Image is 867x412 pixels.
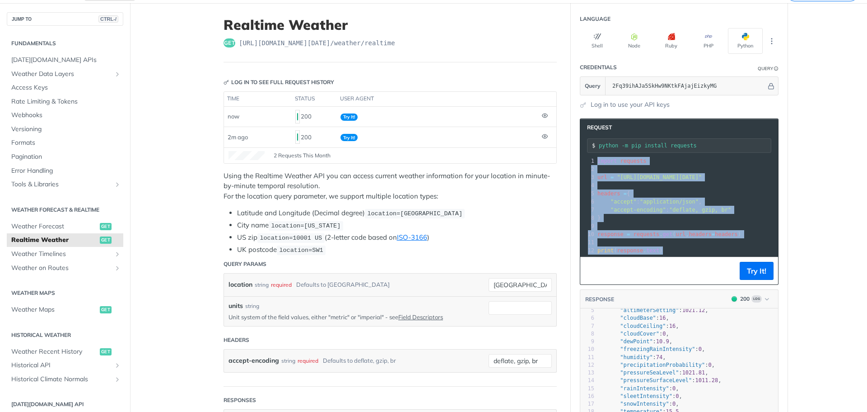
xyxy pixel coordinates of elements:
[271,223,340,229] span: location=[US_STATE]
[580,165,596,173] div: 2
[580,346,594,353] div: 10
[298,354,318,367] div: required
[640,199,699,205] span: "application/json"
[601,377,721,384] span: : ,
[580,28,615,54] button: Shell
[601,338,672,345] span: : ,
[597,247,614,254] span: print
[295,109,333,124] div: 200
[580,307,594,314] div: 5
[758,65,778,72] div: QueryInformation
[695,377,718,384] span: 1011.28
[601,385,679,392] span: : ,
[620,377,692,384] span: "pressureSurfaceLevel"
[297,133,298,141] span: 200
[228,313,475,321] p: Unit system of the field values, either "metric" or "imperial" - see
[11,125,121,134] span: Versioning
[620,401,669,407] span: "snowIntensity"
[296,278,390,291] div: Defaults to [GEOGRAPHIC_DATA]
[774,66,778,71] i: Information
[620,362,705,368] span: "precipitationProbability"
[237,208,557,218] li: Latitude and Longitude (Decimal degree)
[11,138,121,147] span: Formats
[689,231,712,237] span: headers
[11,250,112,259] span: Weather Timelines
[597,158,617,164] span: import
[228,151,265,160] canvas: Line Graph
[11,264,112,273] span: Weather on Routes
[7,331,123,339] h2: Historical Weather
[7,67,123,81] a: Weather Data LayersShow subpages for Weather Data Layers
[237,232,557,243] li: US zip (2-letter code based on )
[7,136,123,150] a: Formats
[601,393,682,399] span: : ,
[11,83,121,92] span: Access Keys
[597,190,630,197] span: {
[7,81,123,95] a: Access Keys
[601,315,669,321] span: : ,
[620,369,679,376] span: "pressureSeaLevel"
[100,237,112,244] span: get
[620,338,653,345] span: "dewPoint"
[601,362,715,368] span: : ,
[7,39,123,47] h2: Fundamentals
[228,133,248,141] span: 2m ago
[611,199,637,205] span: "accept"
[228,354,279,367] label: accept-encoding
[620,331,659,337] span: "cloudCover"
[580,246,596,255] div: 12
[7,303,123,317] a: Weather Mapsget
[620,346,695,352] span: "freezingRainIntensity"
[224,17,557,33] h1: Realtime Weather
[7,220,123,233] a: Weather Forecastget
[611,207,666,213] span: "accept-encoding"
[597,199,702,205] span: : ,
[7,123,123,136] a: Versioning
[765,34,778,48] button: More Languages
[281,354,295,367] div: string
[7,373,123,386] a: Historical Climate NormalsShow subpages for Historical Climate Normals
[768,37,776,45] svg: More ellipsis
[239,38,395,47] span: https://api.tomorrow.io/v4/weather/realtime
[580,400,594,408] div: 17
[740,262,774,280] button: Try It!
[634,231,660,237] span: requests
[11,361,112,370] span: Historical API
[224,38,235,47] span: get
[669,207,731,213] span: "deflate, gzip, br"
[580,77,606,95] button: Query
[646,247,659,254] span: text
[728,28,763,54] button: Python
[654,28,689,54] button: Ruby
[340,134,358,141] span: Try It!
[114,181,121,188] button: Show subpages for Tools & Libraries
[7,247,123,261] a: Weather TimelinesShow subpages for Weather Timelines
[580,15,611,23] div: Language
[751,295,762,303] span: Log
[662,331,666,337] span: 0
[663,231,673,237] span: get
[580,198,596,206] div: 6
[7,150,123,164] a: Pagination
[620,323,666,329] span: "cloudCeiling"
[597,207,731,213] span: :
[691,28,726,54] button: PHP
[585,264,597,278] button: Copy to clipboard
[608,77,766,95] input: apikey
[397,233,427,242] a: ISO-3166
[580,369,594,377] div: 13
[601,401,679,407] span: : ,
[245,302,259,310] div: string
[7,12,123,26] button: JUMP TOCTRL-/
[7,109,123,122] a: Webhooks
[7,53,123,67] a: [DATE][DOMAIN_NAME] APIs
[237,245,557,255] li: UK postcode
[601,354,666,360] span: : ,
[617,28,652,54] button: Node
[580,181,596,189] div: 4
[597,247,663,254] span: ( . )
[224,78,334,86] div: Log in to see full request history
[11,70,112,79] span: Weather Data Layers
[100,348,112,355] span: get
[292,92,337,106] th: status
